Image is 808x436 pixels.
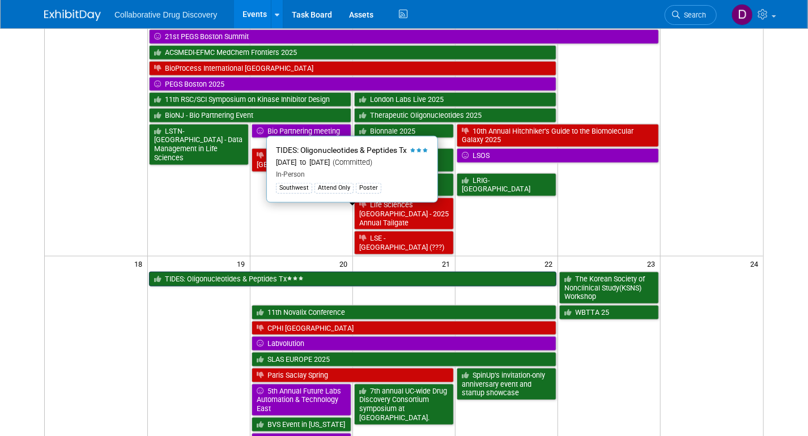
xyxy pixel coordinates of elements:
[354,124,454,139] a: Bionnale 2025
[356,183,381,193] div: Poster
[330,158,372,166] span: (Committed)
[149,45,557,60] a: ACSMEDI-EFMC MedChem Frontiers 2025
[252,321,556,336] a: CPHI [GEOGRAPHIC_DATA]
[236,257,250,271] span: 19
[252,124,351,139] a: Bio Partnering meeting
[457,148,659,163] a: LSOS
[314,183,354,193] div: Attend Only
[354,92,556,107] a: London Labs Live 2025
[559,305,659,320] a: WBTTA 25
[149,272,557,287] a: TIDES: Oligonucleotides & Peptides Tx
[149,108,351,123] a: BioNJ - Bio Partnering Event
[133,257,147,271] span: 18
[44,10,101,21] img: ExhibitDay
[252,368,454,383] a: Paris Saclay Spring
[559,272,659,304] a: The Korean Society of Nonclinical Study(KSNS) Workshop
[149,92,351,107] a: 11th RSC/SCI Symposium on Kinase Inhibitor Design
[252,417,351,432] a: BVS Event in [US_STATE]
[149,29,660,44] a: 21st PEGS Boston Summit
[149,61,557,76] a: BioProcess International [GEOGRAPHIC_DATA]
[354,108,556,123] a: Therapeutic Oligonucleotides 2025
[276,158,428,168] div: [DATE] to [DATE]
[354,198,454,230] a: Life Sciences [GEOGRAPHIC_DATA] - 2025 Annual Tailgate
[252,148,351,172] a: LSE - [US_STATE][GEOGRAPHIC_DATA] (???)
[543,257,558,271] span: 22
[252,352,556,367] a: SLAS EUROPE 2025
[646,257,660,271] span: 23
[457,368,556,400] a: SpinUp’s invitation-only anniversary event and startup showcase
[149,124,249,165] a: LSTN-[GEOGRAPHIC_DATA] - Data Management in Life Sciences
[252,305,556,320] a: 11th Novalix Conference
[732,4,753,25] img: Daniel Castro
[114,10,217,19] span: Collaborative Drug Discovery
[149,77,557,92] a: PEGS Boston 2025
[354,384,454,425] a: 7th annual UC-wide Drug Discovery Consortium symposium at [GEOGRAPHIC_DATA].
[665,5,717,25] a: Search
[252,336,556,351] a: Labvolution
[457,124,659,147] a: 10th Annual Hitchhiker’s Guide to the Biomolecular Galaxy 2025
[276,183,312,193] div: Southwest
[457,173,556,196] a: LRIG- [GEOGRAPHIC_DATA]
[276,146,407,155] span: TIDES: Oligonucleotides & Peptides Tx
[252,384,351,416] a: 5th Annual Future Labs Automation & Technology East
[749,257,763,271] span: 24
[441,257,455,271] span: 21
[338,257,352,271] span: 20
[276,170,305,178] span: In-Person
[680,11,706,19] span: Search
[354,231,454,254] a: LSE - [GEOGRAPHIC_DATA] (???)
